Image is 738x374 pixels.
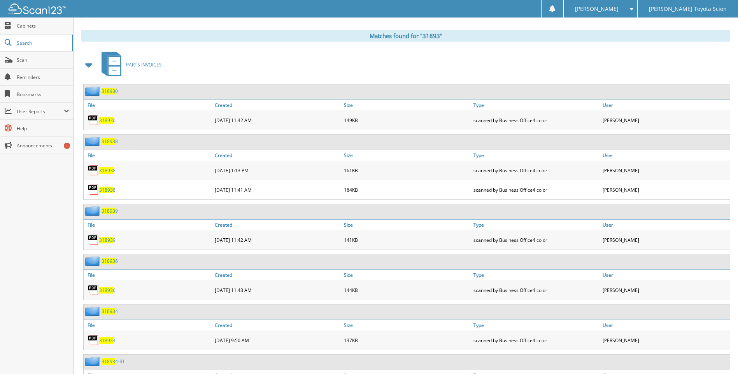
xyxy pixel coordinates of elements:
div: [DATE] 1:13 PM [213,163,342,178]
a: Created [213,220,342,230]
span: 31893 [99,287,113,294]
img: PDF.png [88,184,99,196]
div: [PERSON_NAME] [601,282,730,298]
span: Reminders [17,74,69,80]
span: Announcements [17,142,69,149]
div: scanned by Business Office4 color [472,232,601,248]
div: scanned by Business Office4 color [472,282,601,298]
span: User Reports [17,108,64,115]
div: [PERSON_NAME] [601,163,730,178]
div: scanned by Business Office4 color [472,182,601,197]
a: 318930 [102,88,118,94]
img: folder2.png [85,256,102,266]
a: User [601,150,730,161]
span: Help [17,125,69,132]
a: Type [472,100,601,110]
a: 318938 [99,167,116,174]
span: 31893 [102,258,115,264]
div: [PERSON_NAME] [601,182,730,197]
a: File [84,320,213,330]
img: PDF.png [88,234,99,246]
span: Search [17,40,68,46]
span: 31893 [102,208,115,214]
span: Bookmarks [17,91,69,98]
a: User [601,320,730,330]
span: 31893 [102,88,115,94]
a: PARTS INVOICES [97,49,162,80]
a: Size [342,220,471,230]
a: File [84,100,213,110]
a: File [84,270,213,280]
a: 318934 [99,337,116,344]
div: Matches found for "31893" [81,30,730,42]
span: 31893 [99,237,113,243]
span: 31893 [102,138,115,145]
a: Size [342,150,471,161]
div: 141KB [342,232,471,248]
a: 318939 [99,237,116,243]
a: 318930 [99,117,116,124]
span: PARTS INVOICES [126,61,162,68]
span: 31893 [99,117,113,124]
a: 318934 [102,308,118,315]
a: File [84,220,213,230]
a: Type [472,220,601,230]
a: 318936 [102,258,118,264]
div: 164KB [342,182,471,197]
div: [DATE] 11:43 AM [213,282,342,298]
span: 31893 [99,337,113,344]
img: folder2.png [85,357,102,366]
a: Created [213,320,342,330]
img: folder2.png [85,306,102,316]
span: [PERSON_NAME] [575,7,619,11]
a: User [601,100,730,110]
img: PDF.png [88,284,99,296]
div: 161KB [342,163,471,178]
span: 31893 [102,358,115,365]
a: 318938 [102,138,118,145]
a: Created [213,270,342,280]
a: Size [342,100,471,110]
span: Scan [17,57,69,63]
a: Type [472,150,601,161]
iframe: Chat Widget [699,337,738,374]
a: Created [213,100,342,110]
span: 31893 [99,167,113,174]
a: 318936 [99,287,116,294]
a: Size [342,270,471,280]
a: 318939 [102,208,118,214]
img: scan123-logo-white.svg [8,3,66,14]
div: [PERSON_NAME] [601,112,730,128]
span: 31893 [99,187,113,193]
a: Size [342,320,471,330]
a: Type [472,320,601,330]
div: scanned by Business Office4 color [472,332,601,348]
div: [PERSON_NAME] [601,332,730,348]
span: 31893 [102,308,115,315]
div: [DATE] 11:42 AM [213,232,342,248]
span: Cabinets [17,23,69,29]
img: PDF.png [88,334,99,346]
div: 144KB [342,282,471,298]
div: [PERSON_NAME] [601,232,730,248]
div: [DATE] 9:50 AM [213,332,342,348]
img: folder2.png [85,136,102,146]
a: File [84,150,213,161]
div: scanned by Business Office4 color [472,112,601,128]
div: [DATE] 11:42 AM [213,112,342,128]
img: folder2.png [85,206,102,216]
a: Type [472,270,601,280]
a: Created [213,150,342,161]
a: User [601,270,730,280]
div: 1 [64,143,70,149]
img: PDF.png [88,114,99,126]
div: 137KB [342,332,471,348]
div: [DATE] 11:41 AM [213,182,342,197]
img: folder2.png [85,86,102,96]
span: [PERSON_NAME] Toyota Scion [649,7,727,11]
div: scanned by Business Office4 color [472,163,601,178]
a: 318938 [99,187,116,193]
img: PDF.png [88,164,99,176]
div: 149KB [342,112,471,128]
